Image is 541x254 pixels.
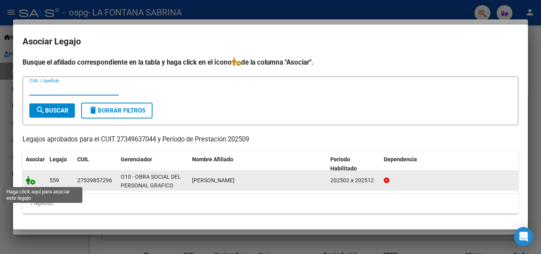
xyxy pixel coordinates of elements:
button: Borrar Filtros [81,103,152,118]
span: Nombre Afiliado [192,156,233,162]
span: Legajo [50,156,67,162]
span: Gerenciador [121,156,152,162]
mat-icon: delete [88,105,98,115]
datatable-header-cell: Gerenciador [118,151,189,177]
datatable-header-cell: Nombre Afiliado [189,151,327,177]
datatable-header-cell: CUIL [74,151,118,177]
span: 559 [50,177,59,183]
span: Buscar [36,107,69,114]
button: Buscar [29,103,75,118]
span: CUIL [77,156,89,162]
datatable-header-cell: Dependencia [381,151,519,177]
h2: Asociar Legajo [23,34,518,49]
div: Open Intercom Messenger [514,227,533,246]
span: Dependencia [384,156,417,162]
datatable-header-cell: Periodo Habilitado [327,151,381,177]
datatable-header-cell: Asociar [23,151,46,177]
span: Periodo Habilitado [330,156,357,172]
h4: Busque el afiliado correspondiente en la tabla y haga click en el ícono de la columna "Asociar". [23,57,518,67]
span: O10 - OBRA SOCIAL DEL PERSONAL GRAFICO [121,174,181,189]
mat-icon: search [36,105,45,115]
p: Legajos aprobados para el CUIT 27349637044 y Período de Prestación 202509 [23,135,518,145]
datatable-header-cell: Legajo [46,151,74,177]
span: Asociar [26,156,45,162]
span: Borrar Filtros [88,107,145,114]
span: SAUCEDO BLANCO JAZMIN [192,177,234,183]
div: 202502 a 202512 [330,176,377,185]
div: 27539857296 [77,176,112,185]
div: 1 registros [23,194,518,214]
